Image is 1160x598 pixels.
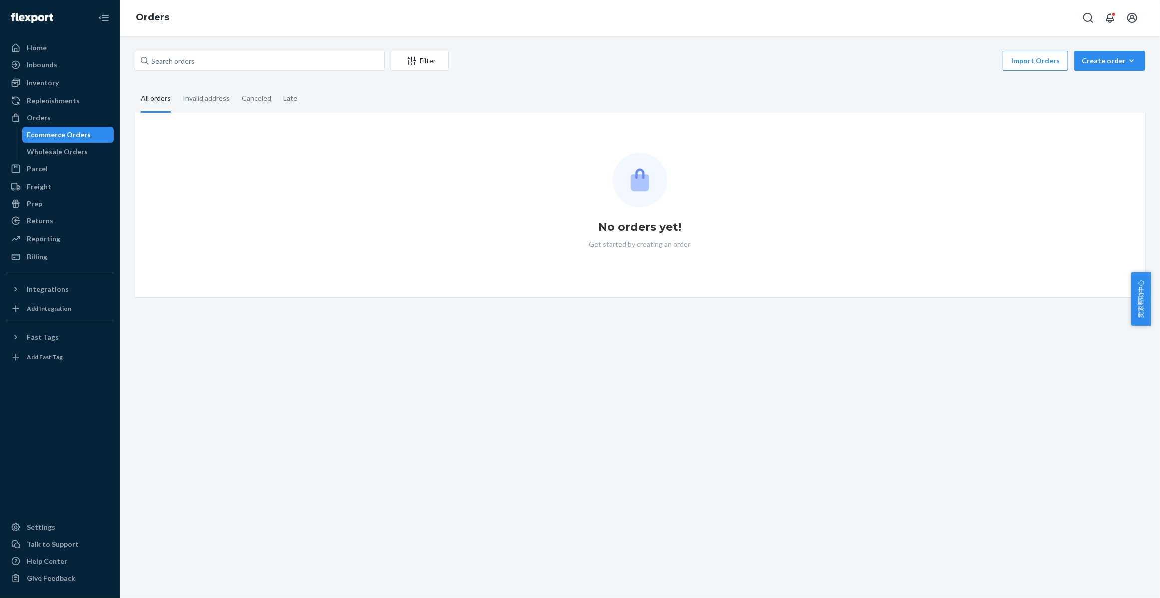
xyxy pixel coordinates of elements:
[11,13,53,23] img: Flexport logo
[6,196,114,212] a: Prep
[141,85,171,113] div: All orders
[1078,8,1098,28] button: Open Search Box
[27,353,63,361] div: Add Fast Tag
[27,539,79,549] div: Talk to Support
[1131,272,1151,326] button: 卖家帮助中心
[27,96,80,106] div: Replenishments
[27,252,47,262] div: Billing
[6,570,114,586] button: Give Feedback
[6,536,114,552] a: Talk to Support
[598,219,681,235] h1: No orders yet!
[6,75,114,91] a: Inventory
[242,85,271,111] div: Canceled
[27,522,55,532] div: Settings
[391,51,449,71] button: Filter
[6,110,114,126] a: Orders
[6,57,114,73] a: Inbounds
[6,40,114,56] a: Home
[183,85,230,111] div: Invalid address
[27,130,91,140] div: Ecommerce Orders
[27,60,57,70] div: Inbounds
[27,43,47,53] div: Home
[1074,51,1145,71] button: Create order
[6,161,114,177] a: Parcel
[589,239,691,249] p: Get started by creating an order
[1100,8,1120,28] button: Open notifications
[6,249,114,265] a: Billing
[27,78,59,88] div: Inventory
[6,179,114,195] a: Freight
[27,216,53,226] div: Returns
[27,182,51,192] div: Freight
[613,153,667,207] img: Empty list
[6,213,114,229] a: Returns
[6,349,114,365] a: Add Fast Tag
[128,3,177,32] ol: breadcrumbs
[6,553,114,569] a: Help Center
[22,144,114,160] a: Wholesale Orders
[22,127,114,143] a: Ecommerce Orders
[27,556,67,566] div: Help Center
[27,147,88,157] div: Wholesale Orders
[136,12,169,23] a: Orders
[27,573,75,583] div: Give Feedback
[6,301,114,317] a: Add Integration
[1003,51,1068,71] button: Import Orders
[6,93,114,109] a: Replenishments
[6,231,114,247] a: Reporting
[6,329,114,345] button: Fast Tags
[27,199,42,209] div: Prep
[1082,56,1138,66] div: Create order
[6,519,114,535] a: Settings
[1122,8,1142,28] button: Open account menu
[94,8,114,28] button: Close Navigation
[135,51,385,71] input: Search orders
[27,164,48,174] div: Parcel
[6,281,114,297] button: Integrations
[27,304,71,313] div: Add Integration
[27,113,51,123] div: Orders
[27,332,59,342] div: Fast Tags
[27,234,60,244] div: Reporting
[283,85,297,111] div: Late
[391,56,448,66] div: Filter
[27,284,69,294] div: Integrations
